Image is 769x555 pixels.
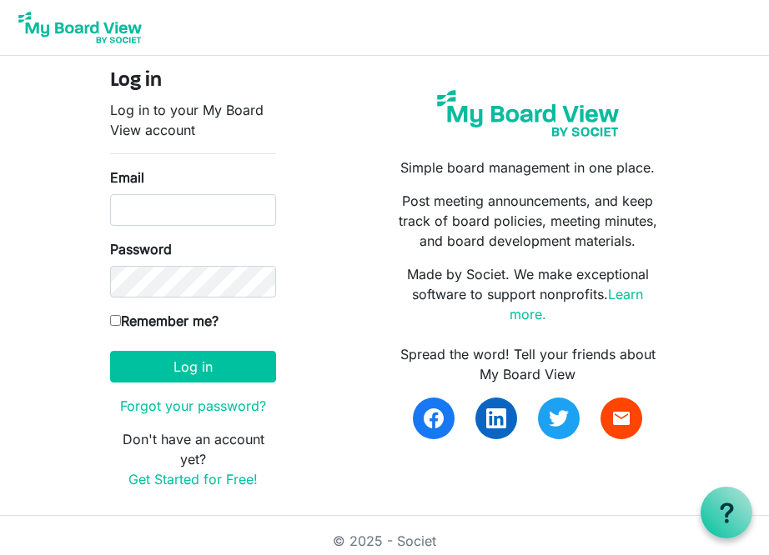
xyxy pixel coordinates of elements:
label: Password [110,239,172,259]
label: Email [110,167,144,187]
h4: Log in [110,69,276,93]
label: Remember me? [110,311,219,331]
p: Simple board management in one place. [397,157,659,177]
div: Spread the word! Tell your friends about My Board View [397,344,659,384]
p: Log in to your My Board View account [110,100,276,140]
a: © 2025 - Societ [333,532,436,549]
a: Learn more. [510,286,644,322]
p: Post meeting announcements, and keep track of board policies, meeting minutes, and board developm... [397,191,659,251]
img: facebook.svg [424,408,444,428]
a: email [601,397,642,439]
img: twitter.svg [549,408,569,428]
input: Remember me? [110,315,121,326]
p: Made by Societ. We make exceptional software to support nonprofits. [397,264,659,324]
a: Get Started for Free! [128,471,258,487]
p: Don't have an account yet? [110,429,276,489]
a: Forgot your password? [120,397,266,414]
span: email [611,408,631,428]
img: my-board-view-societ.svg [430,82,626,144]
img: linkedin.svg [486,408,506,428]
button: Log in [110,351,276,382]
img: My Board View Logo [13,7,147,48]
